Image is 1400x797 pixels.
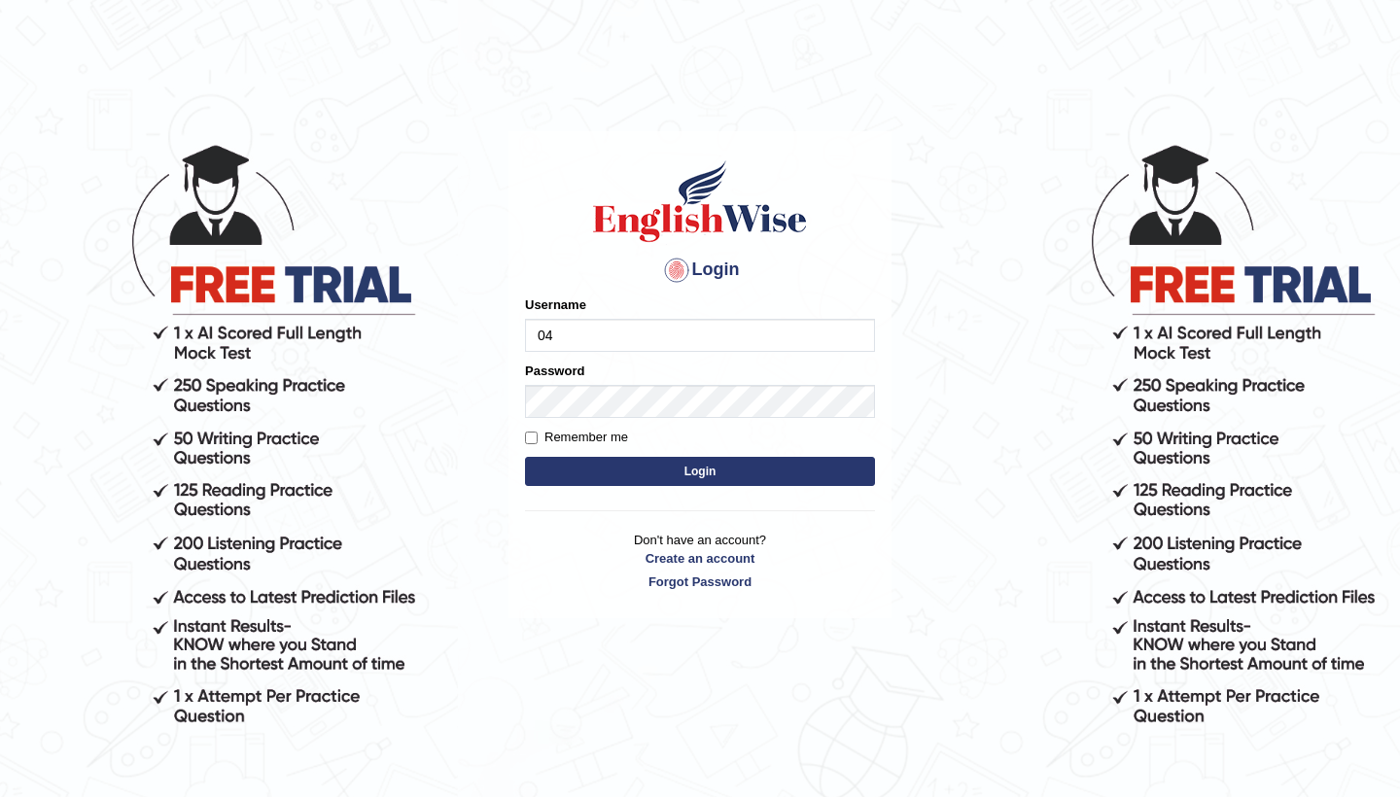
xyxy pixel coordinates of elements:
img: Logo of English Wise sign in for intelligent practice with AI [589,157,811,245]
h4: Login [525,255,875,286]
button: Login [525,457,875,486]
a: Create an account [525,549,875,568]
p: Don't have an account? [525,531,875,591]
label: Username [525,295,586,314]
label: Remember me [525,428,628,447]
input: Remember me [525,432,538,444]
label: Password [525,362,584,380]
a: Forgot Password [525,572,875,591]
